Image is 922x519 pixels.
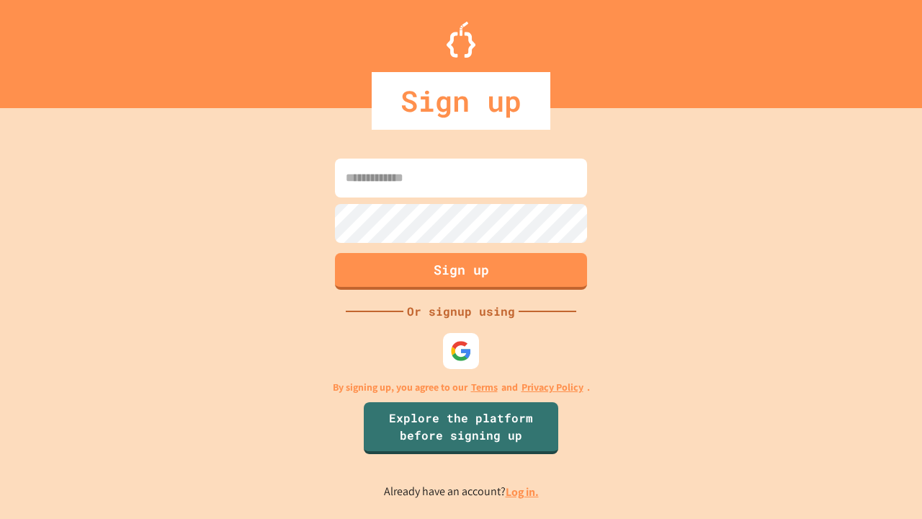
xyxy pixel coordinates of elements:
[471,380,498,395] a: Terms
[372,72,550,130] div: Sign up
[335,253,587,290] button: Sign up
[447,22,475,58] img: Logo.svg
[384,483,539,501] p: Already have an account?
[364,402,558,454] a: Explore the platform before signing up
[506,484,539,500] a: Log in.
[403,303,519,320] div: Or signup using
[802,399,908,460] iframe: chat widget
[333,380,590,395] p: By signing up, you agree to our and .
[861,461,908,505] iframe: chat widget
[522,380,583,395] a: Privacy Policy
[450,340,472,362] img: google-icon.svg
